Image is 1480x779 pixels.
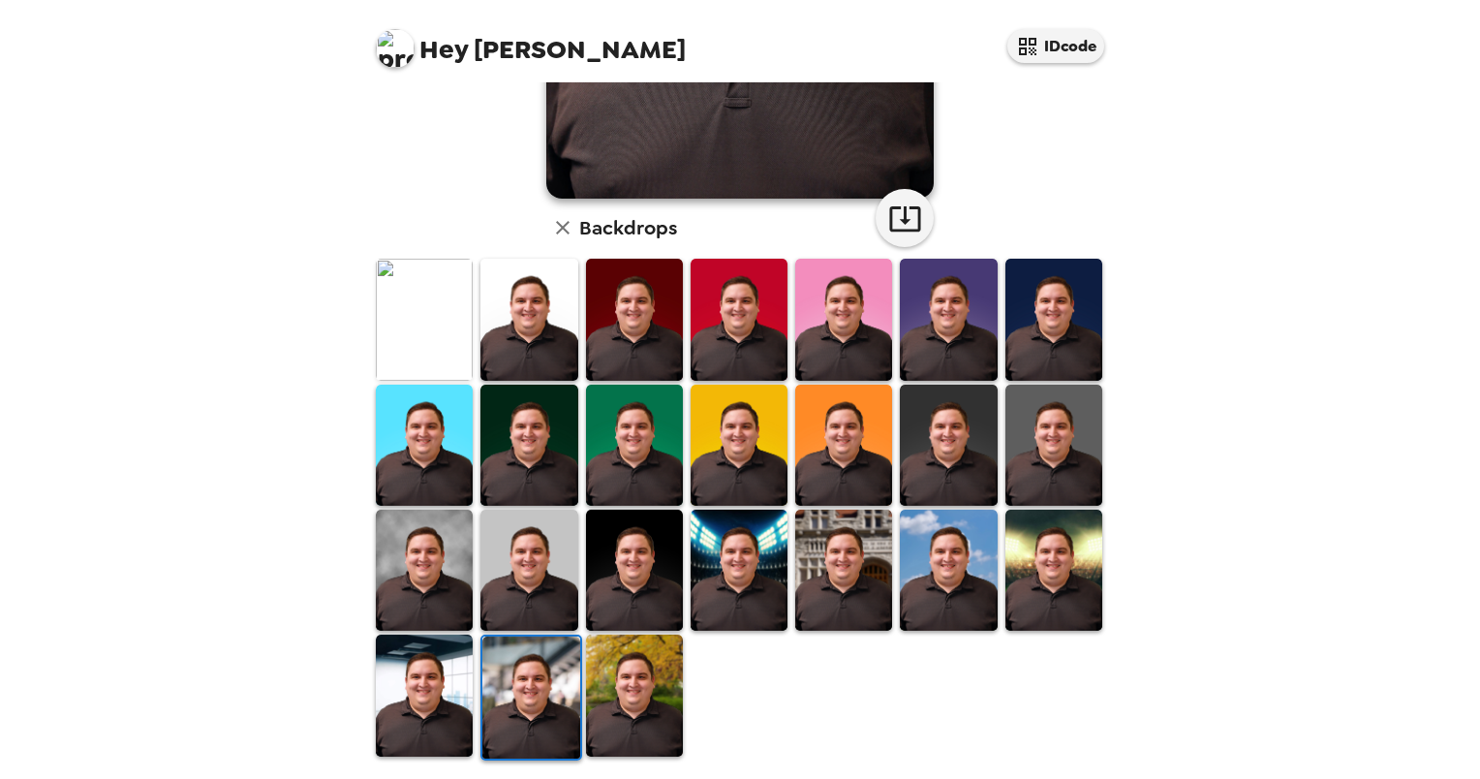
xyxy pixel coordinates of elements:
h6: Backdrops [579,212,677,243]
button: IDcode [1007,29,1104,63]
span: [PERSON_NAME] [376,19,686,63]
img: profile pic [376,29,415,68]
span: Hey [419,32,468,67]
img: Original [376,259,473,380]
